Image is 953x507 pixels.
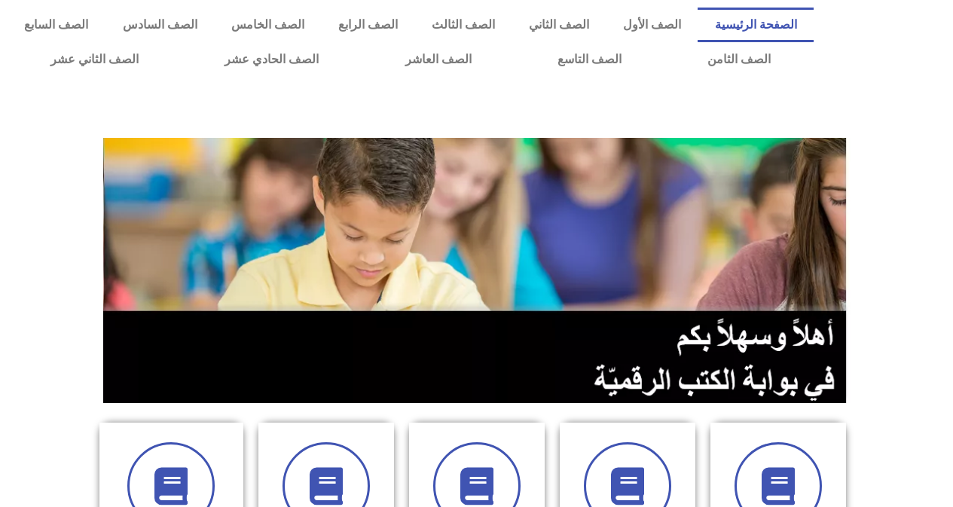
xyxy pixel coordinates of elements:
a: الصف التاسع [515,42,664,77]
a: الصف الثاني عشر [8,42,182,77]
a: الصف الحادي عشر [182,42,362,77]
a: الصف العاشر [362,42,515,77]
a: الصف السابع [8,8,105,42]
a: الصف الرابع [321,8,414,42]
a: الصف الخامس [214,8,321,42]
a: الصف السادس [105,8,214,42]
a: الصف الثامن [664,42,814,77]
a: الصف الثالث [414,8,512,42]
a: الصف الثاني [512,8,606,42]
a: الصفحة الرئيسية [698,8,814,42]
a: الصف الأول [606,8,698,42]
